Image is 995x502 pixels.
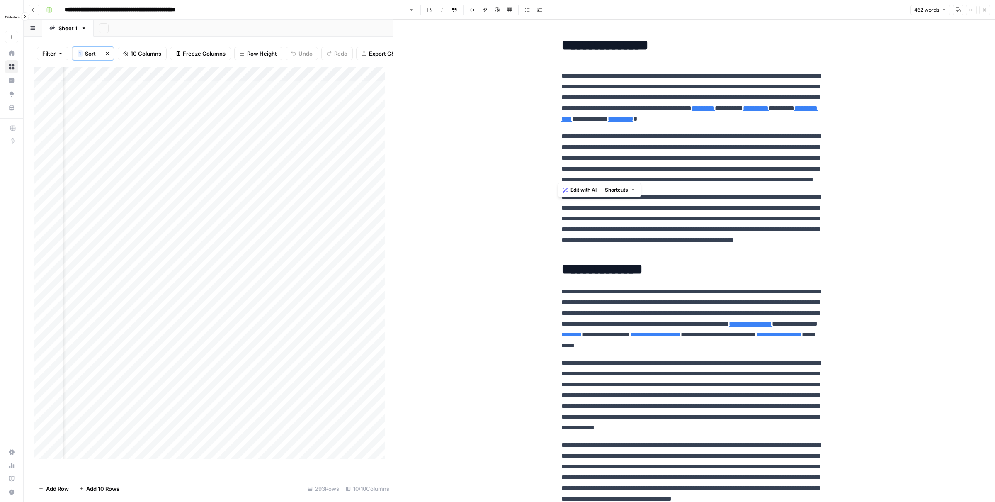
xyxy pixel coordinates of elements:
[79,50,81,57] span: 1
[86,485,119,493] span: Add 10 Rows
[78,50,83,57] div: 1
[5,101,18,115] a: Your Data
[342,482,393,495] div: 10/10 Columns
[910,5,950,15] button: 462 words
[334,49,347,58] span: Redo
[605,186,628,194] span: Shortcuts
[5,459,18,472] a: Usage
[72,47,101,60] button: 1Sort
[42,49,56,58] span: Filter
[42,20,94,37] a: Sheet 1
[5,74,18,87] a: Insights
[5,472,18,485] a: Learning Hub
[170,47,231,60] button: Freeze Columns
[321,47,353,60] button: Redo
[5,60,18,73] a: Browse
[304,482,342,495] div: 293 Rows
[298,49,313,58] span: Undo
[85,49,96,58] span: Sort
[369,49,398,58] span: Export CSV
[560,185,600,195] button: Edit with AI
[5,46,18,60] a: Home
[5,10,20,24] img: FYidoctors Logo
[5,446,18,459] a: Settings
[286,47,318,60] button: Undo
[74,482,124,495] button: Add 10 Rows
[46,485,69,493] span: Add Row
[131,49,161,58] span: 10 Columns
[5,485,18,499] button: Help + Support
[914,6,939,14] span: 462 words
[183,49,226,58] span: Freeze Columns
[570,186,597,194] span: Edit with AI
[247,49,277,58] span: Row Height
[602,185,639,195] button: Shortcuts
[5,88,18,101] a: Opportunities
[58,24,78,32] div: Sheet 1
[356,47,404,60] button: Export CSV
[118,47,167,60] button: 10 Columns
[234,47,282,60] button: Row Height
[5,7,18,27] button: Workspace: FYidoctors
[37,47,68,60] button: Filter
[34,482,74,495] button: Add Row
